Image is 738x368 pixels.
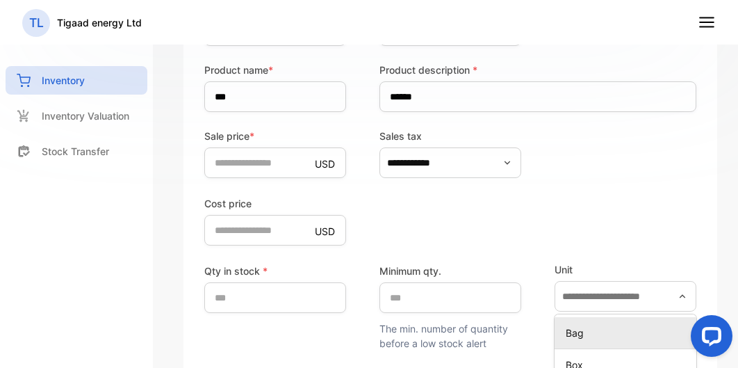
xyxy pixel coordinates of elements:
p: USD [315,157,335,171]
p: USD [315,224,335,239]
label: Sale price [204,129,346,143]
label: Unit [555,262,696,277]
p: The min. number of quantity before a low stock alert [379,321,521,351]
label: Product name [204,63,346,77]
label: Qty in stock [204,264,346,278]
a: Inventory Valuation [6,102,147,130]
p: TL [29,14,44,32]
a: Stock Transfer [6,137,147,166]
p: Inventory Valuation [42,109,129,123]
p: Inventory [42,73,85,88]
label: Product description [379,63,696,77]
label: Cost price [204,196,346,211]
a: Inventory [6,66,147,95]
label: Minimum qty. [379,264,521,278]
p: Tigaad energy Ltd [57,15,142,30]
p: Bag [566,326,691,340]
label: Sales tax [379,129,521,143]
iframe: LiveChat chat widget [680,310,738,368]
p: Stock Transfer [42,144,109,159]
